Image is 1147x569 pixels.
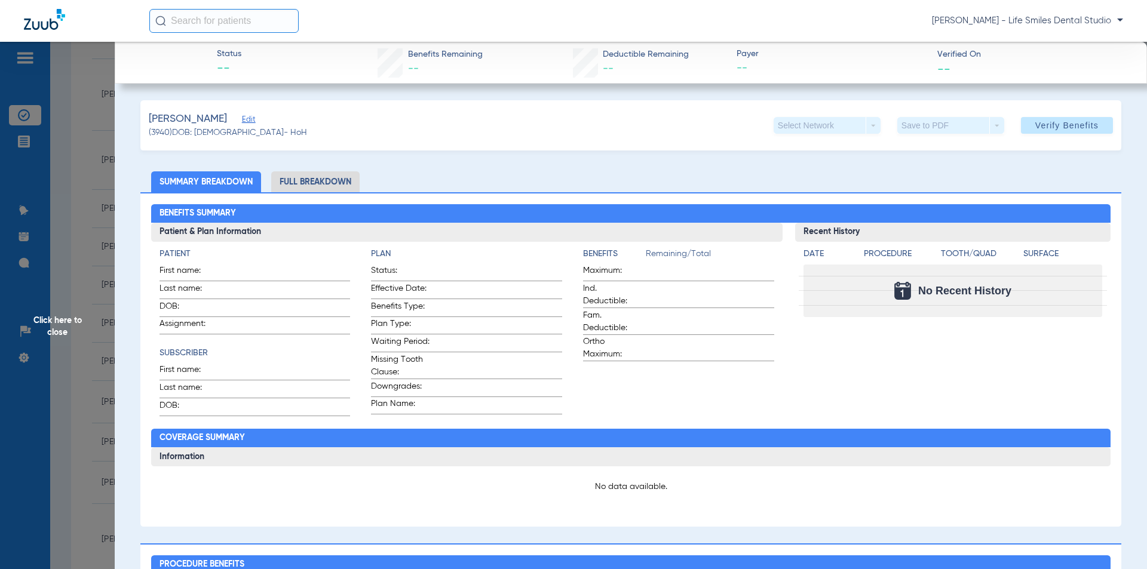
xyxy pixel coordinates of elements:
p: No data available. [160,481,1103,493]
span: -- [217,61,241,78]
span: Ind. Deductible: [583,282,642,307]
span: Deductible Remaining [603,48,689,61]
span: Status: [371,264,430,281]
span: Last name: [160,382,218,398]
span: Missing Tooth Clause: [371,353,430,379]
span: Benefits Type: [371,300,430,316]
span: [PERSON_NAME] - Life Smiles Dental Studio [932,15,1123,27]
span: Remaining/Total [646,248,774,264]
span: DOB: [160,300,218,316]
span: -- [408,63,419,74]
img: Search Icon [155,16,166,26]
span: Last name: [160,282,218,299]
h4: Subscriber [160,347,351,359]
span: -- [603,63,614,74]
span: First name: [160,364,218,380]
span: Payer [737,48,927,60]
span: Plan Name: [371,398,430,414]
h4: Plan [371,248,562,260]
span: Plan Type: [371,318,430,334]
span: Verify Benefits [1035,121,1099,130]
span: (3940) DOB: [DEMOGRAPHIC_DATA] - HoH [149,127,307,139]
img: Zuub Logo [24,9,65,30]
span: Status [217,48,241,60]
app-breakdown-title: Tooth/Quad [941,248,1020,264]
h4: Tooth/Quad [941,248,1020,260]
h3: Patient & Plan Information [151,223,783,242]
h4: Surface [1023,248,1102,260]
h4: Benefits [583,248,646,260]
span: Waiting Period: [371,336,430,352]
app-breakdown-title: Benefits [583,248,646,264]
span: -- [737,61,927,76]
span: Downgrades: [371,380,430,396]
span: Verified On [937,48,1128,61]
span: [PERSON_NAME] [149,112,227,127]
li: Full Breakdown [271,171,360,192]
span: DOB: [160,399,218,416]
h4: Procedure [864,248,937,260]
span: Effective Date: [371,282,430,299]
app-breakdown-title: Date [803,248,854,264]
span: No Recent History [918,285,1011,297]
span: Ortho Maximum: [583,336,642,361]
span: First name: [160,264,218,281]
span: Assignment: [160,318,218,334]
h2: Benefits Summary [151,204,1111,223]
app-breakdown-title: Surface [1023,248,1102,264]
span: Edit [242,115,253,127]
span: Fam. Deductible: [583,309,642,334]
img: Calendar [894,282,911,300]
h4: Patient [160,248,351,260]
h4: Date [803,248,854,260]
span: Maximum: [583,264,642,281]
h2: Coverage Summary [151,429,1111,448]
button: Verify Benefits [1021,117,1113,134]
input: Search for patients [149,9,299,33]
h3: Recent History [795,223,1111,242]
span: -- [937,62,950,75]
h3: Information [151,447,1111,466]
li: Summary Breakdown [151,171,261,192]
iframe: Chat Widget [1087,512,1147,569]
span: Benefits Remaining [408,48,483,61]
app-breakdown-title: Procedure [864,248,937,264]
